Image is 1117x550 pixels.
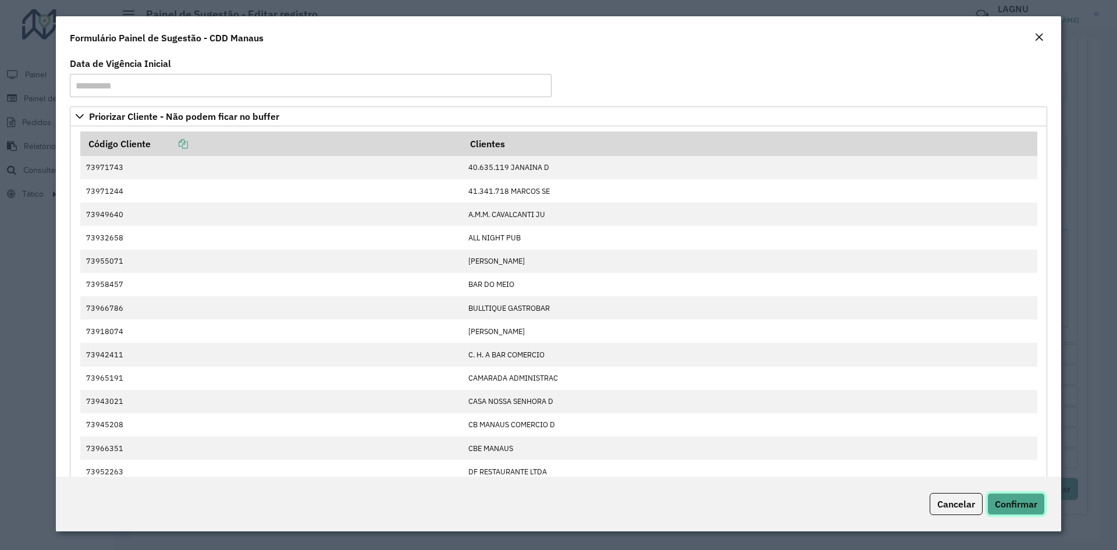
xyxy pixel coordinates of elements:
[463,226,1037,249] td: ALL NIGHT PUB
[463,343,1037,366] td: C. H. A BAR COMERCIO
[463,296,1037,320] td: BULLTIQUE GASTROBAR
[80,132,463,156] th: Código Cliente
[80,273,463,296] td: 73958457
[930,493,983,515] button: Cancelar
[80,156,463,179] td: 73971743
[70,56,171,70] label: Data de Vigência Inicial
[1031,30,1047,45] button: Close
[70,107,1047,126] a: Priorizar Cliente - Não podem ficar no buffer
[463,203,1037,226] td: A.M.M. CAVALCANTI JU
[463,367,1037,390] td: CAMARADA ADMINISTRAC
[80,343,463,366] td: 73942411
[80,203,463,226] td: 73949640
[80,413,463,437] td: 73945208
[80,296,463,320] td: 73966786
[463,250,1037,273] td: [PERSON_NAME]
[463,132,1037,156] th: Clientes
[995,498,1037,510] span: Confirmar
[463,460,1037,483] td: DF RESTAURANTE LTDA
[80,179,463,203] td: 73971244
[80,460,463,483] td: 73952263
[463,320,1037,343] td: [PERSON_NAME]
[80,367,463,390] td: 73965191
[80,390,463,413] td: 73943021
[80,226,463,249] td: 73932658
[463,179,1037,203] td: 41.341.718 MARCOS SE
[89,112,279,121] span: Priorizar Cliente - Não podem ficar no buffer
[463,273,1037,296] td: BAR DO MEIO
[1034,33,1044,42] em: Fechar
[463,437,1037,460] td: CBE MANAUS
[463,390,1037,413] td: CASA NOSSA SENHORA D
[70,31,264,45] h4: Formulário Painel de Sugestão - CDD Manaus
[80,320,463,343] td: 73918074
[80,437,463,460] td: 73966351
[463,413,1037,437] td: CB MANAUS COMERCIO D
[80,250,463,273] td: 73955071
[151,138,188,150] a: Copiar
[937,498,975,510] span: Cancelar
[463,156,1037,179] td: 40.635.119 JANAINA D
[987,493,1045,515] button: Confirmar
